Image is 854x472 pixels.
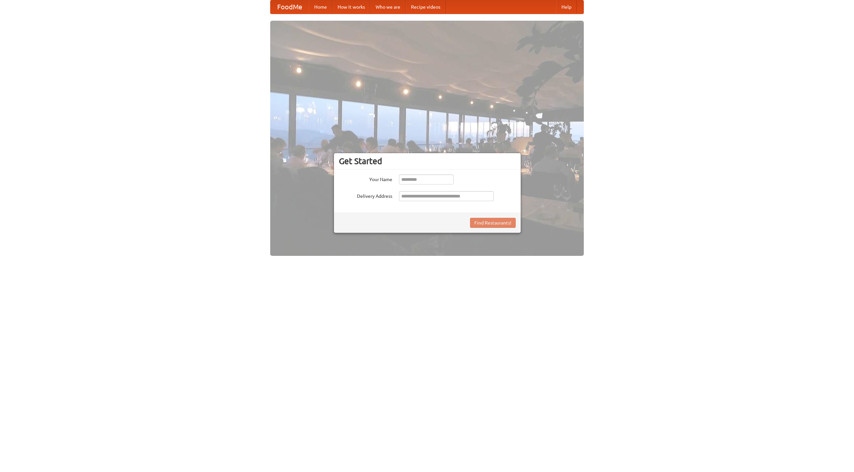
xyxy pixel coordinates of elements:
a: Recipe videos [406,0,446,14]
a: How it works [332,0,370,14]
label: Delivery Address [339,191,392,199]
a: Who we are [370,0,406,14]
a: Help [556,0,577,14]
h3: Get Started [339,156,516,166]
button: Find Restaurants! [470,218,516,228]
a: Home [309,0,332,14]
a: FoodMe [271,0,309,14]
label: Your Name [339,174,392,183]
